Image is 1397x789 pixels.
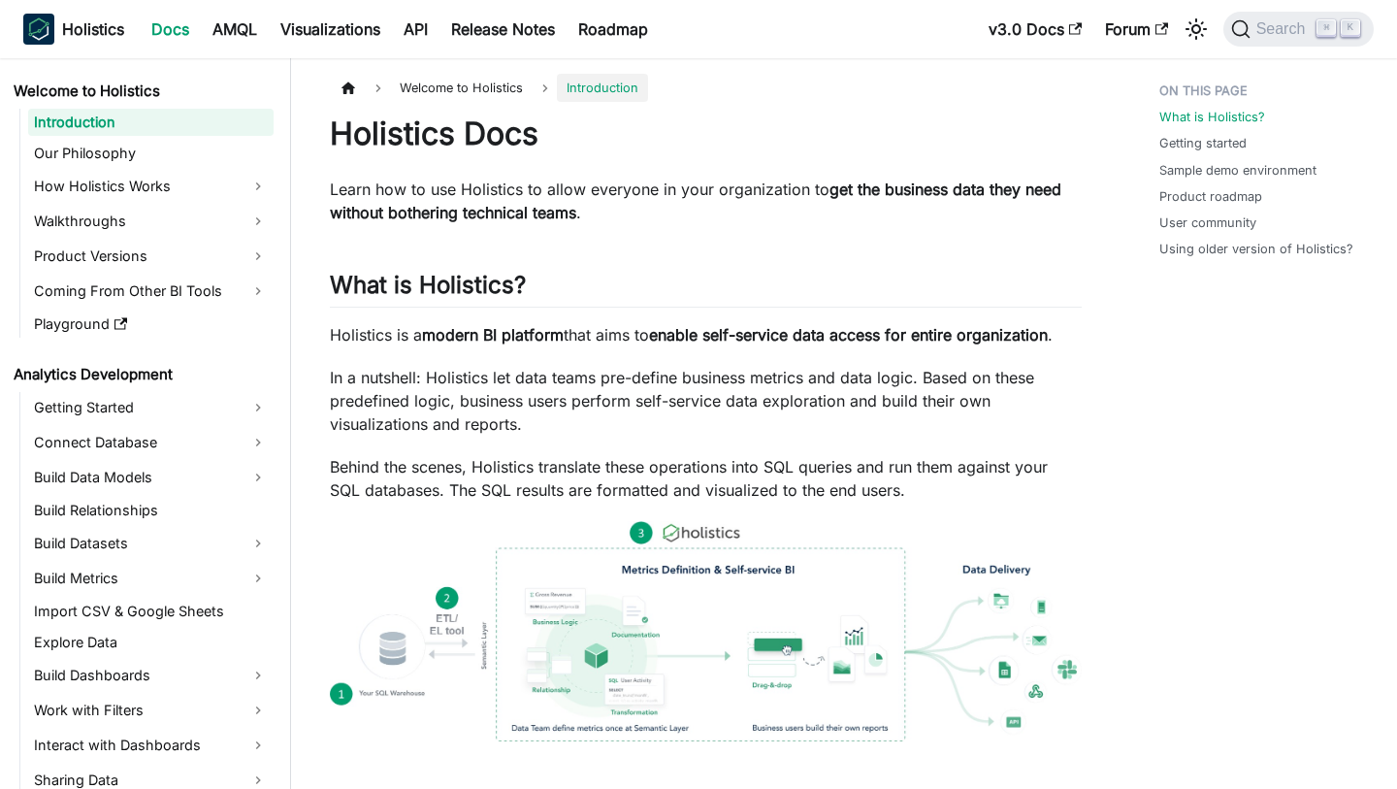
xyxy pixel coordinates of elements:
a: Walkthroughs [28,206,274,237]
a: Build Dashboards [28,660,274,691]
a: What is Holistics? [1159,108,1265,126]
a: Interact with Dashboards [28,730,274,761]
button: Search (Command+K) [1223,12,1374,47]
a: Home page [330,74,367,102]
a: v3.0 Docs [977,14,1093,45]
img: Holistics [23,14,54,45]
a: Getting started [1159,134,1247,152]
p: Holistics is a that aims to . [330,323,1082,346]
strong: enable self-service data access for entire organization [649,325,1048,345]
p: In a nutshell: Holistics let data teams pre-define business metrics and data logic. Based on thes... [330,366,1082,436]
a: How Holistics Works [28,171,274,202]
kbd: ⌘ [1316,19,1336,37]
a: Our Philosophy [28,140,274,167]
a: HolisticsHolistics [23,14,124,45]
a: Using older version of Holistics? [1159,240,1353,258]
a: Docs [140,14,201,45]
a: Connect Database [28,427,274,458]
a: Analytics Development [8,361,274,388]
a: Coming From Other BI Tools [28,276,274,307]
nav: Breadcrumbs [330,74,1082,102]
a: Getting Started [28,392,274,423]
a: AMQL [201,14,269,45]
a: Product roadmap [1159,187,1262,206]
button: Switch between dark and light mode (currently light mode) [1181,14,1212,45]
a: Release Notes [439,14,567,45]
a: Explore Data [28,629,274,656]
a: Roadmap [567,14,660,45]
a: Product Versions [28,241,274,272]
a: API [392,14,439,45]
span: Search [1251,20,1317,38]
a: Build Relationships [28,497,274,524]
h2: What is Holistics? [330,271,1082,308]
strong: modern BI platform [422,325,564,345]
kbd: K [1341,19,1360,37]
a: Work with Filters [28,695,274,726]
a: Introduction [28,109,274,136]
span: Introduction [557,74,648,102]
a: Import CSV & Google Sheets [28,598,274,625]
a: Build Datasets [28,528,274,559]
a: Build Data Models [28,462,274,493]
b: Holistics [62,17,124,41]
h1: Holistics Docs [330,115,1082,153]
p: Behind the scenes, Holistics translate these operations into SQL queries and run them against you... [330,455,1082,502]
a: Visualizations [269,14,392,45]
a: Forum [1093,14,1180,45]
p: Learn how to use Holistics to allow everyone in your organization to . [330,178,1082,224]
a: Build Metrics [28,563,274,594]
img: How Holistics fits in your Data Stack [330,521,1082,741]
a: Sample demo environment [1159,161,1316,180]
a: Welcome to Holistics [8,78,274,105]
a: User community [1159,214,1256,232]
a: Playground [28,311,274,338]
span: Welcome to Holistics [390,74,533,102]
